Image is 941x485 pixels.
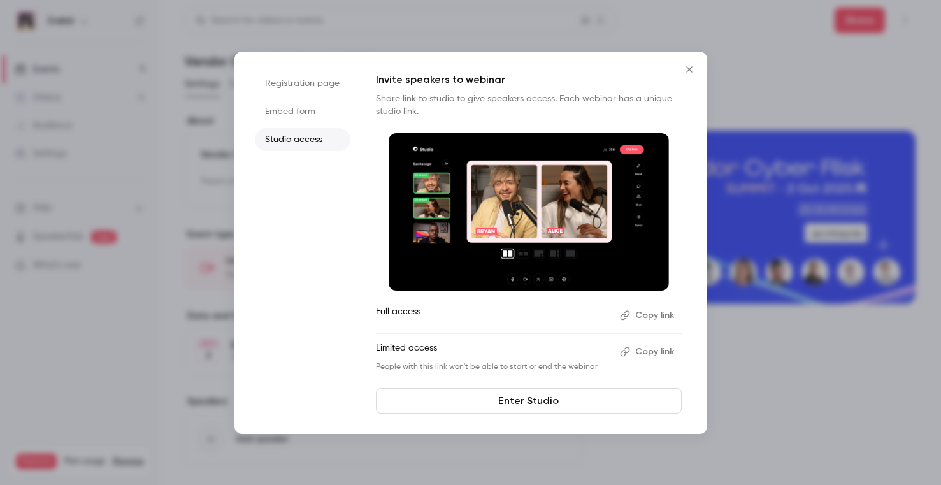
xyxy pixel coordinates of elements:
[255,72,350,95] li: Registration page
[376,305,610,326] p: Full access
[376,72,682,87] p: Invite speakers to webinar
[376,92,682,118] p: Share link to studio to give speakers access. Each webinar has a unique studio link.
[376,388,682,414] a: Enter Studio
[255,128,350,151] li: Studio access
[389,133,669,291] img: Invite speakers to webinar
[376,362,610,372] p: People with this link won't be able to start or end the webinar
[677,57,702,82] button: Close
[255,100,350,123] li: Embed form
[615,305,682,326] button: Copy link
[615,342,682,362] button: Copy link
[376,342,610,362] p: Limited access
